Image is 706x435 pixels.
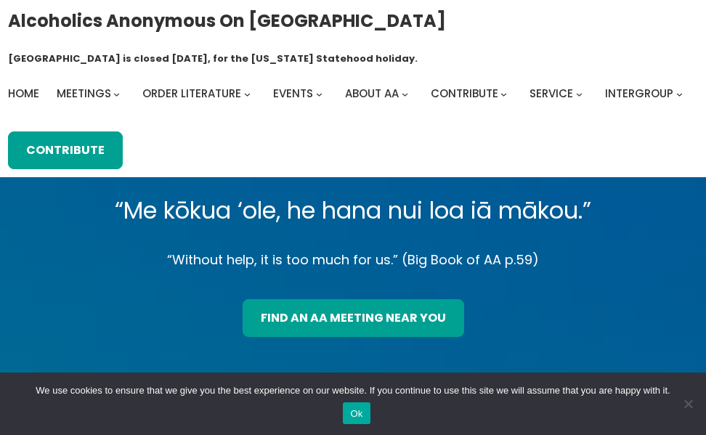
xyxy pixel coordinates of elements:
p: “Without help, it is too much for us.” (Big Book of AA p.59) [36,248,671,272]
nav: Intergroup [8,84,688,104]
button: About AA submenu [402,91,408,97]
a: Home [8,84,39,104]
a: Intergroup [605,84,673,104]
span: Events [273,86,313,101]
button: Intergroup submenu [676,91,683,97]
a: Contribute [431,84,498,104]
button: Ok [343,402,370,424]
span: Order Literature [142,86,241,101]
a: Alcoholics Anonymous on [GEOGRAPHIC_DATA] [8,5,446,36]
span: About AA [345,86,399,101]
a: About AA [345,84,399,104]
span: We use cookies to ensure that we give you the best experience on our website. If you continue to ... [36,383,670,398]
button: Meetings submenu [113,91,120,97]
a: Service [529,84,573,104]
p: “Me kōkua ‘ole, he hana nui loa iā mākou.” [36,190,671,231]
span: No [681,397,695,411]
button: Events submenu [316,91,322,97]
span: Meetings [57,86,111,101]
span: Home [8,86,39,101]
span: Contribute [431,86,498,101]
h1: [GEOGRAPHIC_DATA] is closed [DATE], for the [US_STATE] Statehood holiday. [8,52,418,66]
button: Order Literature submenu [244,91,251,97]
span: Service [529,86,573,101]
a: Contribute [8,131,123,169]
button: Contribute submenu [500,91,507,97]
a: Meetings [57,84,111,104]
span: Intergroup [605,86,673,101]
button: Service submenu [576,91,583,97]
a: find an aa meeting near you [243,299,464,337]
a: Events [273,84,313,104]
